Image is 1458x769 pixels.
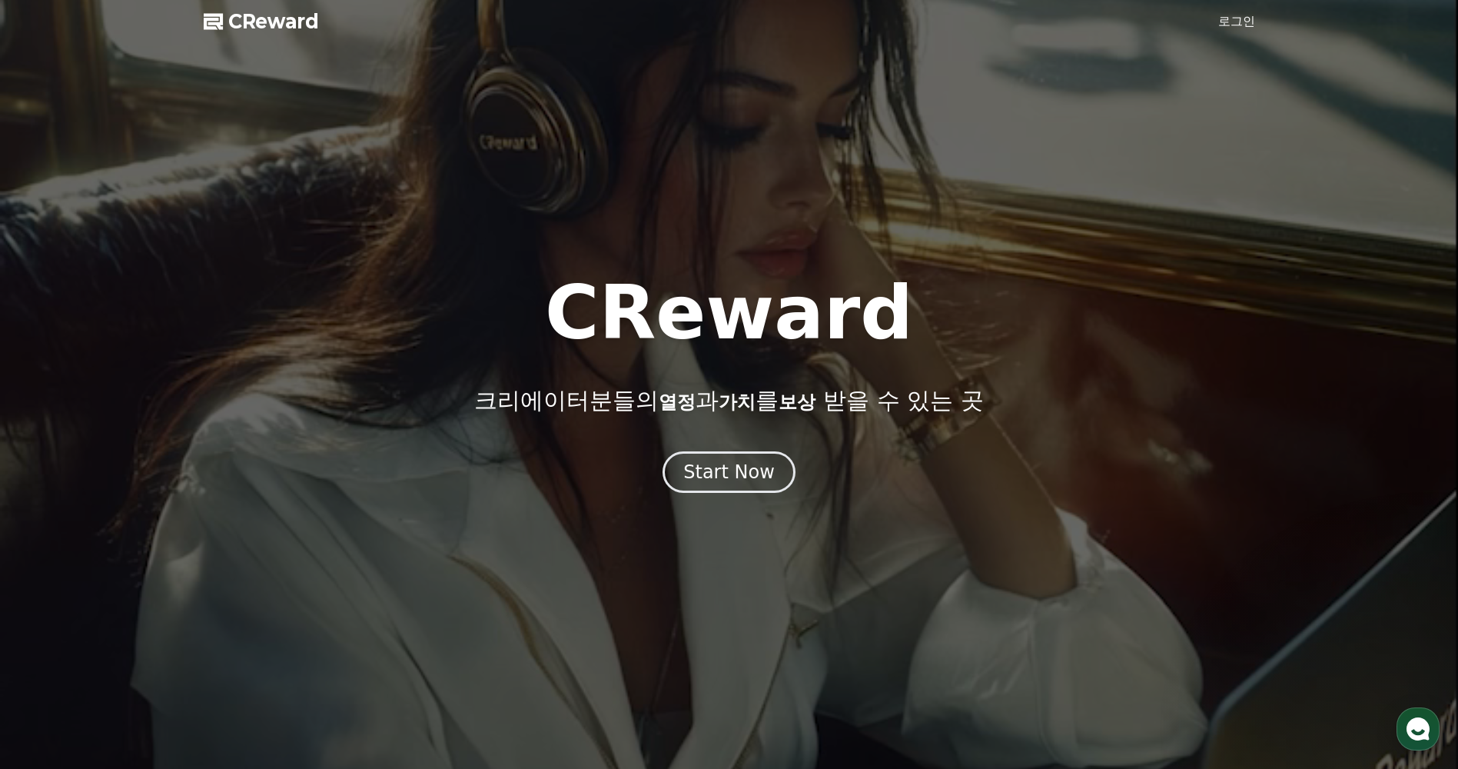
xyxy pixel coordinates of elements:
[474,387,983,414] p: 크리에이터분들의 과 를 받을 수 있는 곳
[779,391,815,413] span: 보상
[228,9,319,34] span: CReward
[545,276,913,350] h1: CReward
[659,391,696,413] span: 열정
[663,467,795,481] a: Start Now
[204,9,319,34] a: CReward
[663,451,795,493] button: Start Now
[1218,12,1255,31] a: 로그인
[719,391,756,413] span: 가치
[683,460,775,484] div: Start Now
